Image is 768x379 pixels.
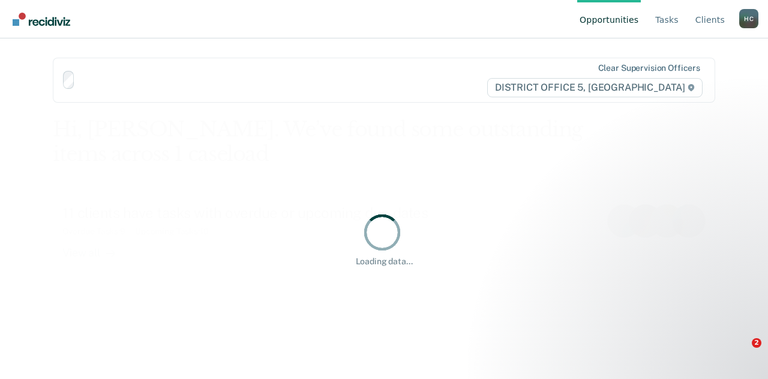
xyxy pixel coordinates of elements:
iframe: Intercom live chat [727,338,756,367]
button: Profile dropdown button [739,9,758,28]
span: 2 [752,338,761,348]
span: DISTRICT OFFICE 5, [GEOGRAPHIC_DATA] [487,78,703,97]
img: Recidiviz [13,13,70,26]
div: Clear supervision officers [598,63,700,73]
div: Loading data... [356,256,413,267]
div: H C [739,9,758,28]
